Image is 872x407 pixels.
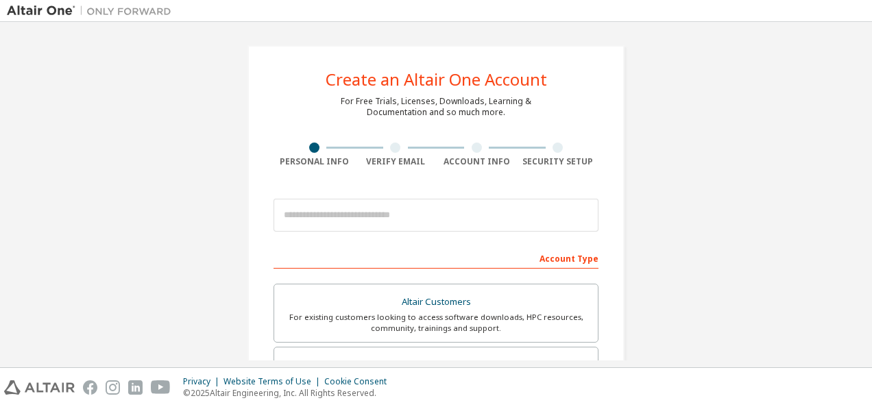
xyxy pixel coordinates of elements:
div: Students [282,356,590,375]
div: Personal Info [274,156,355,167]
div: Website Terms of Use [223,376,324,387]
img: youtube.svg [151,380,171,395]
img: instagram.svg [106,380,120,395]
div: For Free Trials, Licenses, Downloads, Learning & Documentation and so much more. [341,96,531,118]
div: For existing customers looking to access software downloads, HPC resources, community, trainings ... [282,312,590,334]
img: linkedin.svg [128,380,143,395]
div: Account Type [274,247,598,269]
div: Security Setup [518,156,599,167]
div: Privacy [183,376,223,387]
div: Create an Altair One Account [326,71,547,88]
div: Verify Email [355,156,437,167]
div: Account Info [436,156,518,167]
div: Altair Customers [282,293,590,312]
img: altair_logo.svg [4,380,75,395]
div: Cookie Consent [324,376,395,387]
img: Altair One [7,4,178,18]
img: facebook.svg [83,380,97,395]
p: © 2025 Altair Engineering, Inc. All Rights Reserved. [183,387,395,399]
